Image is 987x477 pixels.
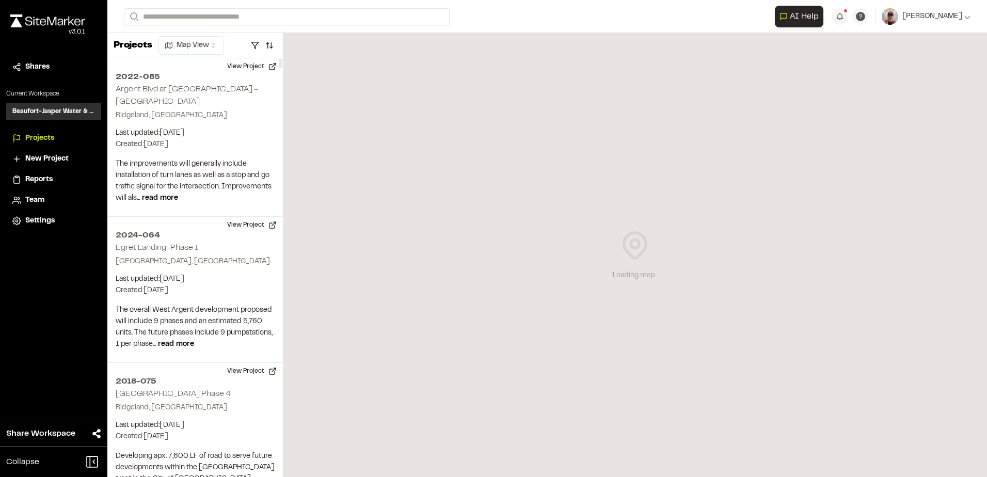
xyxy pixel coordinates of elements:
button: View Project [221,217,283,233]
p: The improvements will generally include installation of turn lanes as well as a stop and go traff... [116,158,275,204]
a: Projects [12,133,95,144]
h3: Beaufort-Jasper Water & Sewer Authority [12,107,95,116]
p: Last updated: [DATE] [116,128,275,139]
a: Shares [12,61,95,73]
h2: Argent Blvd at [GEOGRAPHIC_DATA] - [GEOGRAPHIC_DATA] [116,86,258,105]
a: Team [12,195,95,206]
span: Reports [25,174,53,185]
div: Open AI Assistant [775,6,827,27]
p: Last updated: [DATE] [116,274,275,285]
div: Loading map... [613,270,658,281]
p: [GEOGRAPHIC_DATA], [GEOGRAPHIC_DATA] [116,256,275,267]
h2: [GEOGRAPHIC_DATA] Phase 4 [116,390,231,397]
p: Ridgeland, [GEOGRAPHIC_DATA] [116,402,275,414]
p: Ridgeland, [GEOGRAPHIC_DATA] [116,110,275,121]
a: New Project [12,153,95,165]
span: Shares [25,61,50,73]
p: Projects [114,39,152,53]
img: User [882,8,898,25]
span: Settings [25,215,55,227]
span: Team [25,195,44,206]
a: Settings [12,215,95,227]
button: Open AI Assistant [775,6,823,27]
p: Current Workspace [6,89,101,99]
span: AI Help [790,10,819,23]
span: Projects [25,133,54,144]
button: View Project [221,363,283,379]
button: Search [124,8,142,25]
span: [PERSON_NAME] [902,11,962,22]
span: Share Workspace [6,427,75,440]
span: Collapse [6,456,39,468]
span: read more [142,195,178,201]
p: Created: [DATE] [116,431,275,442]
h2: 2024-064 [116,229,275,242]
button: [PERSON_NAME] [882,8,970,25]
span: read more [158,341,194,347]
h2: Egret Landing-Phase 1 [116,244,198,251]
p: Created: [DATE] [116,285,275,296]
h2: 2022-085 [116,71,275,83]
p: The overall West Argent development proposed will include 9 phases and an estimated 5,760 units. ... [116,305,275,350]
div: Oh geez...please don't... [10,27,85,37]
h2: 2018-075 [116,375,275,388]
img: rebrand.png [10,14,85,27]
p: Created: [DATE] [116,139,275,150]
button: View Project [221,58,283,75]
a: Reports [12,174,95,185]
span: New Project [25,153,69,165]
p: Last updated: [DATE] [116,420,275,431]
